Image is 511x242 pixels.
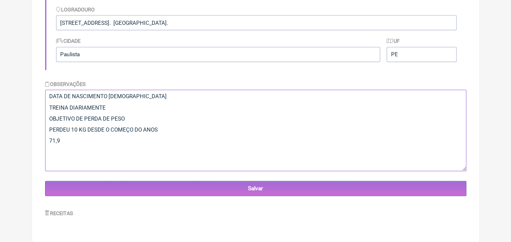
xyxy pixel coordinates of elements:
label: Logradouro [56,7,95,13]
input: Logradouro [56,15,457,30]
input: UF [387,47,456,62]
label: Observações [45,81,86,87]
textarea: DATA DE NASCIMENTO [DEMOGRAPHIC_DATA] [45,90,466,171]
label: Cidade [56,38,81,44]
input: Cidade [56,47,381,62]
input: Salvar [45,181,466,196]
label: UF [387,38,400,44]
label: Receitas [45,210,74,216]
